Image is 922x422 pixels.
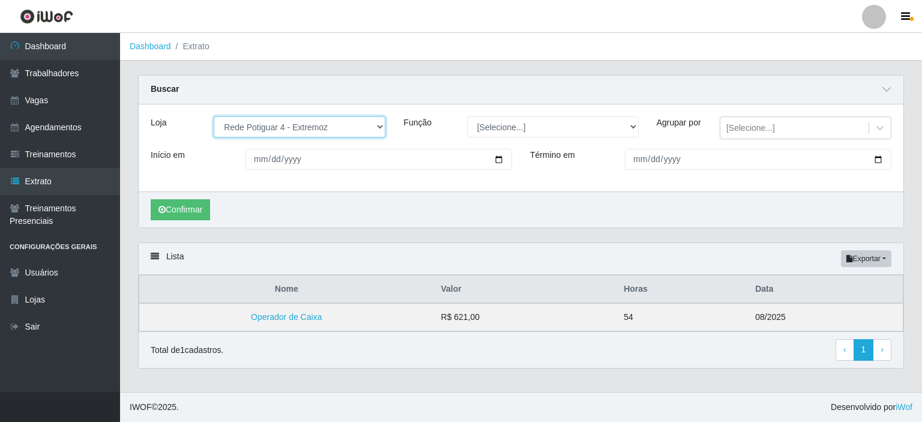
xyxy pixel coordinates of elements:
th: Nome [139,276,434,304]
th: Horas [616,276,748,304]
span: › [881,345,884,354]
label: Loja [151,116,166,129]
a: Operador de Caixa [251,312,322,322]
input: 00/00/0000 [246,149,512,170]
span: © 2025 . [130,401,179,414]
strong: Buscar [151,84,179,94]
td: 08/2025 [748,303,903,331]
label: Início em [151,149,185,161]
th: Data [748,276,903,304]
nav: pagination [836,339,891,361]
div: Lista [139,243,903,275]
img: CoreUI Logo [20,9,73,24]
a: Previous [836,339,854,361]
a: iWof [896,402,912,412]
label: Função [403,116,432,129]
button: Exportar [841,250,891,267]
a: 1 [854,339,874,361]
a: Dashboard [130,41,171,51]
span: Desenvolvido por [831,401,912,414]
td: R$ 621,00 [434,303,617,331]
div: [Selecione...] [726,122,775,134]
p: Total de 1 cadastros. [151,344,223,357]
nav: breadcrumb [120,33,922,61]
td: 54 [616,303,748,331]
a: Next [873,339,891,361]
label: Término em [530,149,575,161]
button: Confirmar [151,199,210,220]
label: Agrupar por [657,116,701,129]
span: IWOF [130,402,152,412]
span: ‹ [843,345,846,354]
li: Extrato [171,40,209,53]
input: 00/00/0000 [625,149,891,170]
th: Valor [434,276,617,304]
